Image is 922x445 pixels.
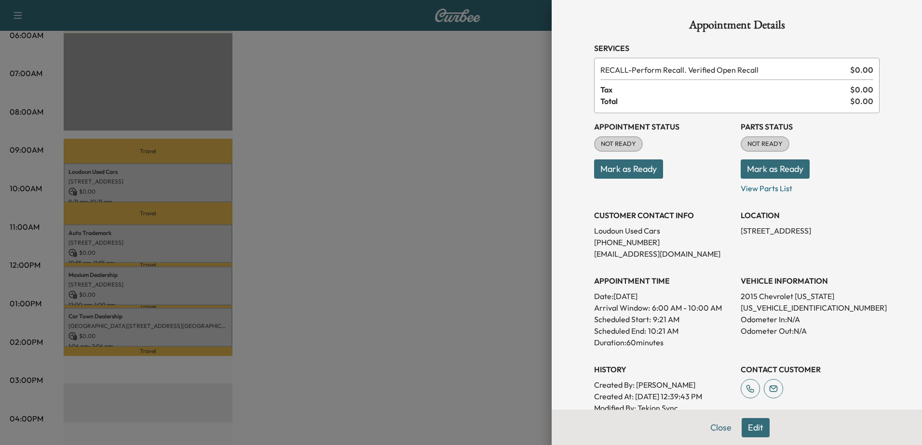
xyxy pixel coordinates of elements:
p: Odometer In: N/A [741,314,880,325]
h3: CONTACT CUSTOMER [741,364,880,375]
span: NOT READY [595,139,642,149]
span: $ 0.00 [850,64,873,76]
button: Edit [742,418,770,437]
p: Loudoun Used Cars [594,225,733,236]
span: 6:00 AM - 10:00 AM [652,302,722,314]
span: NOT READY [742,139,788,149]
h3: VEHICLE INFORMATION [741,275,880,287]
button: Mark as Ready [594,159,663,179]
p: [EMAIL_ADDRESS][DOMAIN_NAME] [594,248,733,260]
p: Arrival Window: [594,302,733,314]
span: $ 0.00 [850,95,873,107]
p: 9:21 AM [653,314,679,325]
p: Scheduled Start: [594,314,651,325]
h3: History [594,364,733,375]
p: 2015 Chevrolet [US_STATE] [741,290,880,302]
p: [US_VEHICLE_IDENTIFICATION_NUMBER] [741,302,880,314]
h3: Services [594,42,880,54]
span: Perform Recall. Verified Open Recall [600,64,846,76]
p: Created By : [PERSON_NAME] [594,379,733,391]
p: Odometer Out: N/A [741,325,880,337]
p: Created At : [DATE] 12:39:43 PM [594,391,733,402]
p: Date: [DATE] [594,290,733,302]
h3: Parts Status [741,121,880,132]
p: 10:21 AM [648,325,678,337]
span: Total [600,95,850,107]
span: $ 0.00 [850,84,873,95]
p: Modified By : Tekion Sync [594,402,733,414]
h3: APPOINTMENT TIME [594,275,733,287]
h3: Appointment Status [594,121,733,132]
h3: LOCATION [741,209,880,221]
p: Scheduled End: [594,325,646,337]
p: [PHONE_NUMBER] [594,236,733,248]
span: Tax [600,84,850,95]
p: Duration: 60 minutes [594,337,733,348]
button: Mark as Ready [741,159,810,179]
p: [STREET_ADDRESS] [741,225,880,236]
button: Close [704,418,738,437]
h1: Appointment Details [594,19,880,35]
h3: CUSTOMER CONTACT INFO [594,209,733,221]
p: View Parts List [741,179,880,194]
